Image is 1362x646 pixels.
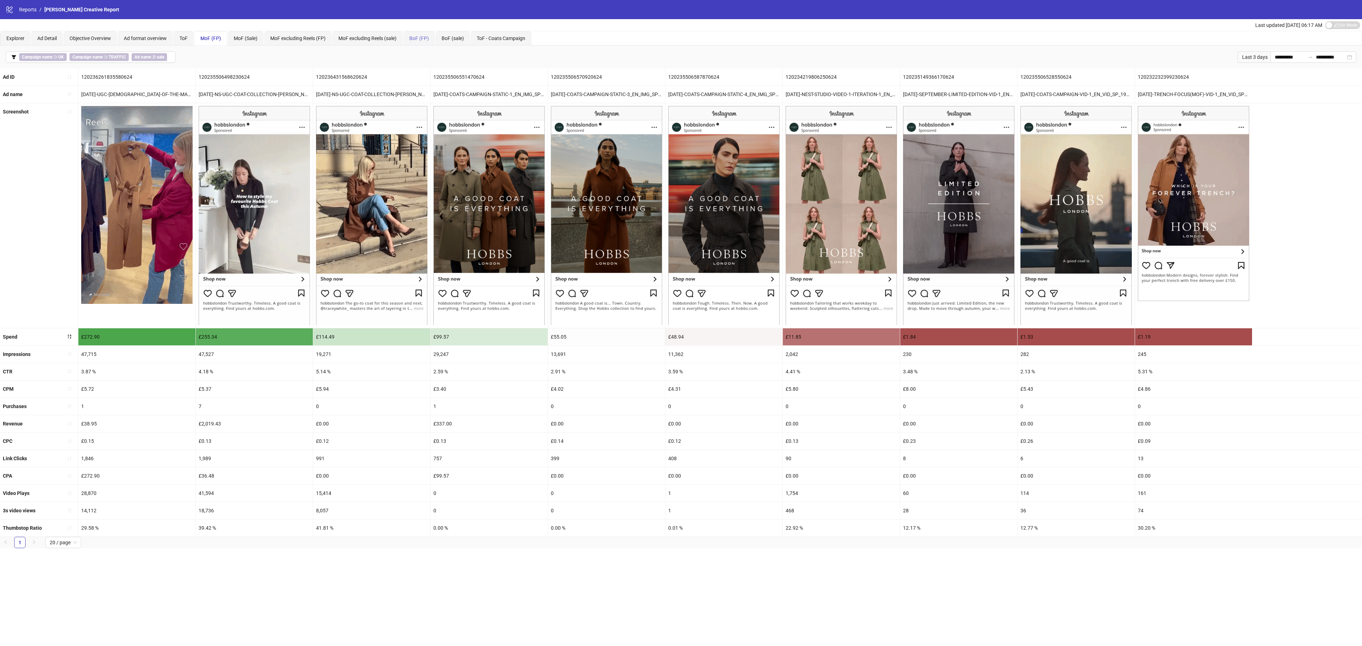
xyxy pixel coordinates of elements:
img: Screenshot 120235506498230624 [199,106,310,325]
div: 757 [431,450,548,467]
div: £0.00 [1135,467,1252,484]
b: UK [58,55,64,60]
div: £0.00 [665,467,782,484]
div: Page Size [45,537,81,548]
div: 29,247 [431,346,548,363]
div: 245 [1135,346,1252,363]
div: £0.00 [665,415,782,432]
div: £1.53 [1018,328,1135,345]
div: 5.14 % [313,363,430,380]
div: £0.00 [313,415,430,432]
b: CPM [3,386,13,392]
b: 3s video views [3,508,35,513]
div: 2,042 [783,346,900,363]
div: 19,271 [313,346,430,363]
span: filter [11,55,16,60]
div: 12.77 % [1018,519,1135,536]
div: £0.00 [1018,415,1135,432]
div: [DATE]-TRENCH-FOCUS(MOF)-VID-1_EN_VID_SP_06082025_F_CC_SC1_None_BAU [1135,86,1252,103]
b: Video Plays [3,490,29,496]
div: 1 [665,485,782,502]
span: left [4,540,8,544]
div: 41.81 % [313,519,430,536]
div: £1.19 [1135,328,1252,345]
div: £0.13 [783,433,900,450]
span: sort-descending [67,334,72,339]
b: sale [157,55,164,60]
div: £0.13 [431,433,548,450]
li: / [39,6,41,13]
div: [DATE]-NS-UGC-COAT-COLLECTION-[PERSON_NAME]-PAPARAZZI_EN_VID_SP_03102025_F_NSE_SC13_USP7_COATS-CA... [313,86,430,103]
span: ∋ [70,53,129,61]
b: Ad name [134,55,151,60]
div: 0 [1135,398,1252,415]
div: £55.05 [548,328,665,345]
img: Screenshot 120235506551470624 [433,106,545,325]
div: £5.43 [1018,380,1135,397]
div: 468 [783,502,900,519]
div: £272.90 [78,467,195,484]
img: Screenshot 120235149366170624 [903,106,1014,325]
div: [DATE]-NEST-STUDIO-VIDEO-1-ITERATION-1_EN_VID_SP_01092025_F_NSE_SC1_None_BAU [783,86,900,103]
div: £0.00 [313,467,430,484]
div: 120232232399230624 [1135,68,1252,85]
div: 120234219806250624 [783,68,900,85]
div: 1 [665,502,782,519]
div: 120235149366170624 [900,68,1017,85]
div: 0 [783,398,900,415]
span: right [32,540,36,544]
div: £5.37 [196,380,313,397]
div: £5.72 [78,380,195,397]
b: Spend [3,334,17,340]
div: [DATE]-COATS-CAMPAIGN-STATIC-1_EN_IMG_SP_19092025_F_CC_SC24_USP11_COATS-CAMPAIGN [431,86,548,103]
div: £0.00 [1018,467,1135,484]
div: £255.34 [196,328,313,345]
span: sort-ascending [67,439,72,444]
div: £0.00 [900,467,1017,484]
div: 120235506551470624 [431,68,548,85]
span: swap-right [1307,54,1313,60]
span: Ad Detail [37,35,57,41]
div: 74 [1135,502,1252,519]
div: 2.13 % [1018,363,1135,380]
div: 0.00 % [431,519,548,536]
div: 120235506498230624 [196,68,313,85]
div: 12.17 % [900,519,1017,536]
img: Screenshot 120236261835580624 [81,106,193,304]
div: 161 [1135,485,1252,502]
div: 2.59 % [431,363,548,380]
div: £8.00 [900,380,1017,397]
span: ∌ [132,53,167,61]
div: £48.94 [665,328,782,345]
div: 4.18 % [196,363,313,380]
span: Last updated [DATE] 06:17 AM [1255,22,1322,28]
div: £4.31 [665,380,782,397]
div: 11,362 [665,346,782,363]
div: 18,736 [196,502,313,519]
div: £5.80 [783,380,900,397]
span: 20 / page [50,537,77,548]
span: sort-ascending [67,351,72,356]
span: BoF (FP) [409,35,429,41]
div: 5.31 % [1135,363,1252,380]
div: 0 [548,485,665,502]
span: sort-ascending [67,525,72,530]
div: [DATE]-COATS-CAMPAIGN-STATIC-4_EN_IMG_SP_19092025_F_CC_SC24_USP11_COATS-CAMPAIGN [665,86,782,103]
div: 36 [1018,502,1135,519]
div: £0.14 [548,433,665,450]
div: 120235506587870624 [665,68,782,85]
span: MoF (Sale) [234,35,258,41]
b: Ad ID [3,74,15,80]
span: BoF (sale) [442,35,464,41]
div: [DATE]-SEPTEMBER-LIMITED-EDITION-VID-1_EN_VID_SP_17092025_F_CC_SC24_USP17_LIMITED-EDITION [900,86,1017,103]
div: 120235506570920624 [548,68,665,85]
span: ToF - Coats Campaign [477,35,525,41]
div: £0.00 [900,415,1017,432]
div: £0.00 [548,415,665,432]
div: 2.91 % [548,363,665,380]
div: 41,594 [196,485,313,502]
div: 1 [431,398,548,415]
a: Reports [18,6,38,13]
div: 408 [665,450,782,467]
img: Screenshot 120235506587870624 [668,106,780,325]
